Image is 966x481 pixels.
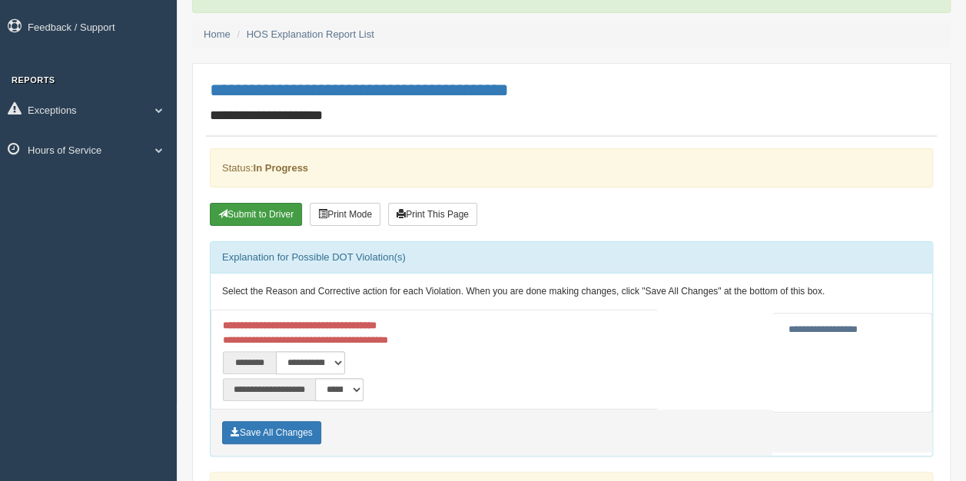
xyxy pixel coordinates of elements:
[211,242,932,273] div: Explanation for Possible DOT Violation(s)
[210,148,933,187] div: Status:
[222,421,321,444] button: Save
[247,28,374,40] a: HOS Explanation Report List
[388,203,477,226] button: Print This Page
[204,28,231,40] a: Home
[211,274,932,310] div: Select the Reason and Corrective action for each Violation. When you are done making changes, cli...
[210,203,302,226] button: Submit To Driver
[310,203,380,226] button: Print Mode
[253,162,308,174] strong: In Progress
